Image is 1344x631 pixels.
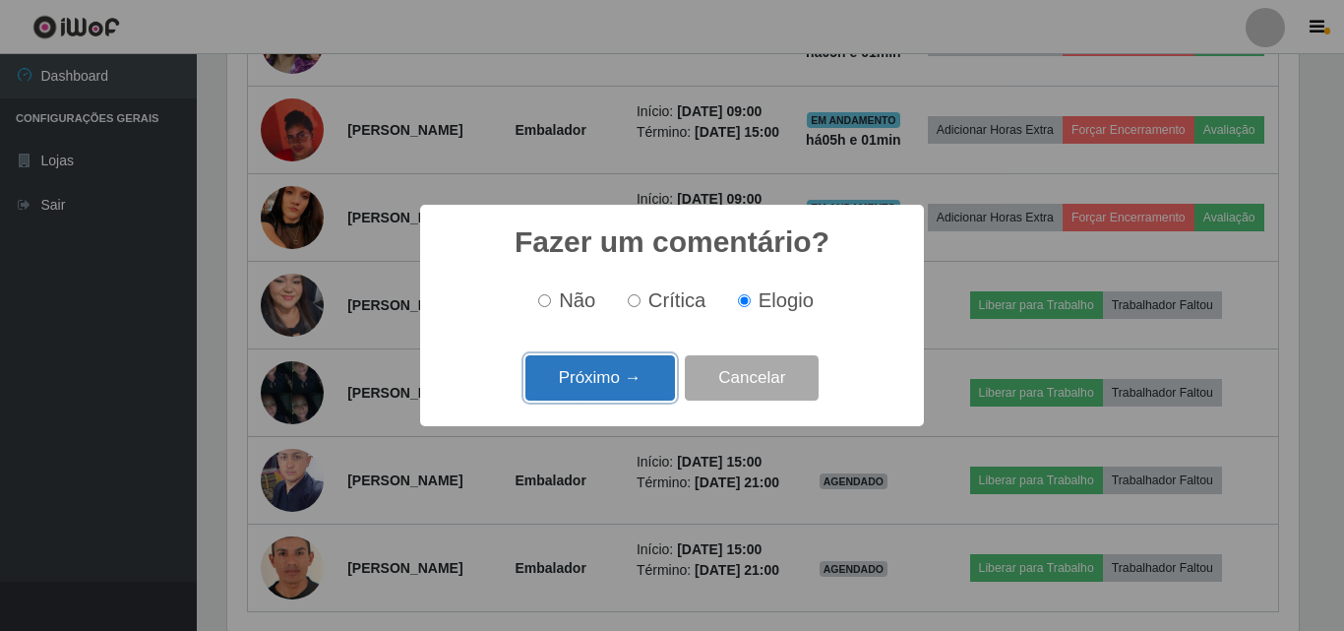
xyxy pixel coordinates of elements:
[685,355,819,402] button: Cancelar
[538,294,551,307] input: Não
[648,289,706,311] span: Crítica
[759,289,814,311] span: Elogio
[738,294,751,307] input: Elogio
[515,224,829,260] h2: Fazer um comentário?
[525,355,675,402] button: Próximo →
[628,294,641,307] input: Crítica
[559,289,595,311] span: Não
